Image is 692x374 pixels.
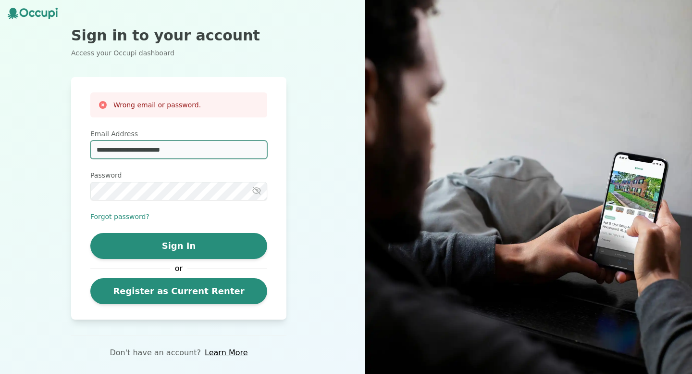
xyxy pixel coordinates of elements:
label: Email Address [90,129,267,139]
p: Don't have an account? [110,347,201,359]
p: Access your Occupi dashboard [71,48,286,58]
label: Password [90,170,267,180]
button: Forgot password? [90,212,149,221]
button: Sign In [90,233,267,259]
a: Learn More [205,347,247,359]
h2: Sign in to your account [71,27,286,44]
span: or [170,263,187,274]
h3: Wrong email or password. [113,100,201,110]
a: Register as Current Renter [90,278,267,304]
